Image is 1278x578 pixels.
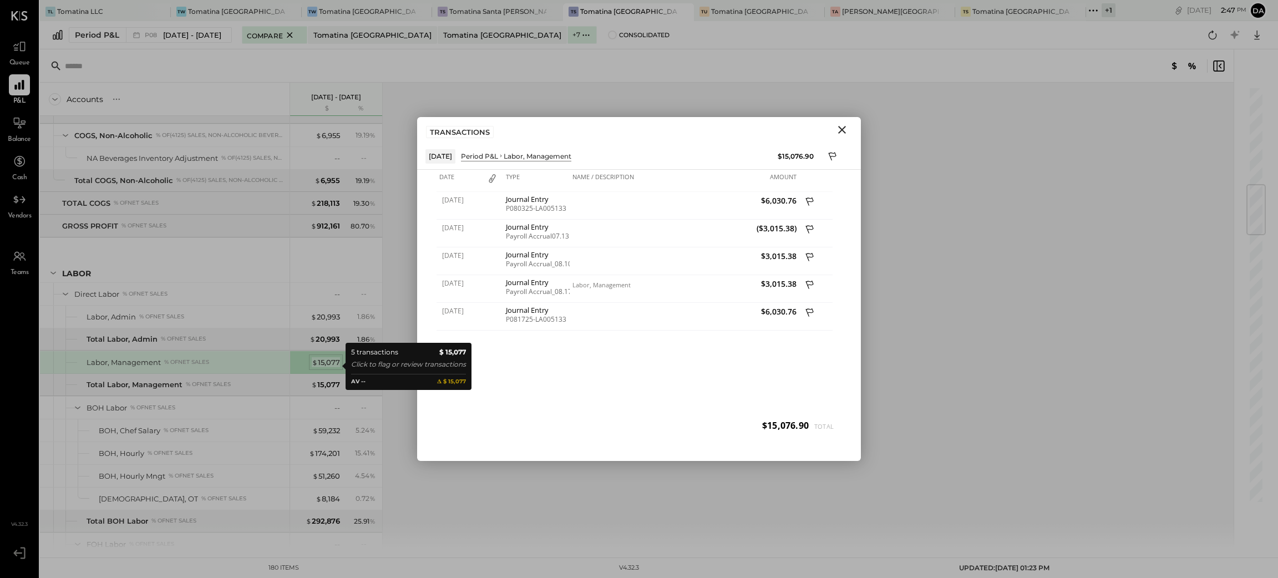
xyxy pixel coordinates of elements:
[188,7,285,16] div: Tomatina [GEOGRAPHIC_DATA]
[437,377,466,387] b: 𝚫 $ 15,077
[369,221,376,230] span: %
[369,108,376,116] span: %
[74,175,173,186] div: Total COGS, Non-Alcoholic
[356,425,376,435] div: 5.24
[569,7,579,17] div: TS
[506,223,567,231] div: Journal Entry
[74,130,153,141] div: COGS, Non-Alcoholic
[114,199,159,207] div: % of NET SALES
[296,104,340,113] div: $
[506,288,567,296] div: Payroll Accrual_08.17
[309,448,340,459] div: 174,201
[687,195,797,206] span: $6,030.76
[1173,4,1184,16] div: copy link
[87,379,182,390] div: Total Labor, Management
[334,153,340,164] div: --
[12,173,27,183] span: Cash
[1,151,38,183] a: Cash
[312,426,318,435] span: $
[356,130,376,140] div: 19.19
[310,334,340,344] div: 20,993
[369,312,376,321] span: %
[1,74,38,107] a: P&L
[221,154,285,162] div: % of (4125) Sales, Non-Alcoholic Beverage
[687,251,797,261] span: $3,015.38
[315,175,340,186] div: 6,955
[369,199,376,207] span: %
[99,425,160,436] div: BOH, Chef Salary
[961,7,971,17] div: TS
[334,289,340,300] div: --
[99,471,165,481] div: BOH, Hourly Mngt
[8,135,31,145] span: Balance
[1,36,38,68] a: Queue
[313,30,432,40] div: Tomatina [GEOGRAPHIC_DATA]
[442,306,478,316] span: [DATE]
[506,278,567,286] div: Journal Entry
[684,170,799,192] div: Amount
[268,564,299,572] div: 180 items
[506,316,567,323] div: P081725-LA005133
[503,170,570,192] div: Type
[369,471,376,480] span: %
[311,312,340,322] div: 20,993
[506,195,567,203] div: Journal Entry
[87,357,161,368] div: Labor, Management
[87,312,136,322] div: Labor, Admin
[306,516,340,526] div: 292,876
[959,564,1049,572] span: UPDATED: [DATE] 01:23 PM
[11,268,29,278] span: Teams
[1,189,38,221] a: Vendors
[425,149,455,163] div: [DATE]
[201,495,246,503] div: % of NET SALES
[312,425,340,436] div: 59,232
[247,29,283,40] span: Compare
[130,404,175,412] div: % of NET SALES
[572,281,682,289] div: Labor, Management
[164,427,209,434] div: % of NET SALES
[176,7,186,17] div: TW
[312,358,318,367] span: $
[1,246,38,278] a: Teams
[438,7,448,17] div: TS
[369,334,376,343] span: %
[139,313,184,321] div: % of NET SALES
[148,449,192,457] div: % of NET SALES
[311,379,340,390] div: 15,077
[242,26,307,44] button: Compare
[580,7,677,16] div: Tomatina [GEOGRAPHIC_DATA]
[687,223,797,234] span: ($3,015.38)
[310,334,316,343] span: $
[57,7,103,16] div: Tomatina LLC
[437,170,481,192] div: Date
[442,195,478,205] span: [DATE]
[311,198,340,209] div: 218,113
[830,7,840,17] div: TA
[842,7,939,16] div: [PERSON_NAME][GEOGRAPHIC_DATA]
[369,130,376,139] span: %
[442,251,478,260] span: [DATE]
[355,448,376,458] div: 15.41
[353,199,376,209] div: 19.30
[351,377,366,387] div: AV --
[449,7,546,16] div: Tomatina Santa [PERSON_NAME]
[355,471,376,481] div: 4.54
[309,449,315,458] span: $
[369,448,376,457] span: %
[619,564,639,572] div: v 4.32.3
[306,516,312,525] span: $
[567,26,597,44] button: +7
[504,151,571,161] div: Labor, Management
[169,472,214,480] div: % of NET SALES
[316,131,322,140] span: $
[361,289,376,298] div: --
[62,198,110,209] div: TOTAL COGS
[369,425,376,434] span: %
[972,7,1069,16] div: Tomatina [GEOGRAPHIC_DATA][PERSON_NAME]
[711,7,808,16] div: Tomatina [GEOGRAPHIC_DATA]
[164,358,209,366] div: % of NET SALES
[99,494,198,504] div: [DEMOGRAPHIC_DATA], OT
[315,176,321,185] span: $
[151,517,196,525] div: % of NET SALES
[1102,3,1115,17] div: + 1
